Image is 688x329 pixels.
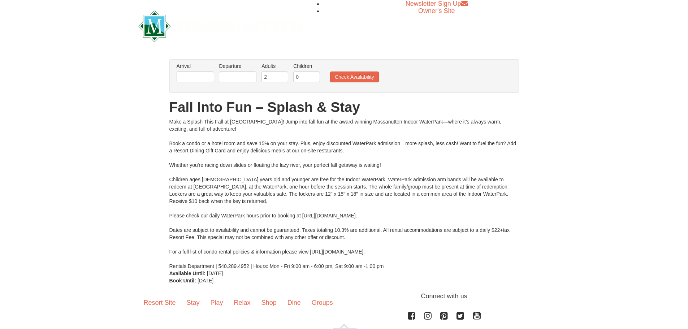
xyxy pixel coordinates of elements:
a: Play [205,291,229,314]
strong: Available Until: [169,270,206,276]
a: Shop [256,291,282,314]
h1: Fall Into Fun – Splash & Stay [169,100,519,114]
a: Dine [282,291,306,314]
a: Stay [181,291,205,314]
a: Owner's Site [418,7,455,14]
label: Children [293,62,320,70]
img: Massanutten Resort Logo [138,10,304,42]
p: Connect with us [138,291,550,301]
label: Departure [219,62,256,70]
a: Relax [229,291,256,314]
label: Arrival [177,62,214,70]
span: [DATE] [198,278,213,283]
a: Resort Site [138,291,181,314]
strong: Book Until: [169,278,196,283]
button: Check Availability [330,72,379,82]
div: Make a Splash This Fall at [GEOGRAPHIC_DATA]! Jump into fall fun at the award-winning Massanutten... [169,118,519,270]
a: Massanutten Resort [138,17,304,34]
label: Adults [261,62,288,70]
a: Groups [306,291,338,314]
span: [DATE] [207,270,223,276]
